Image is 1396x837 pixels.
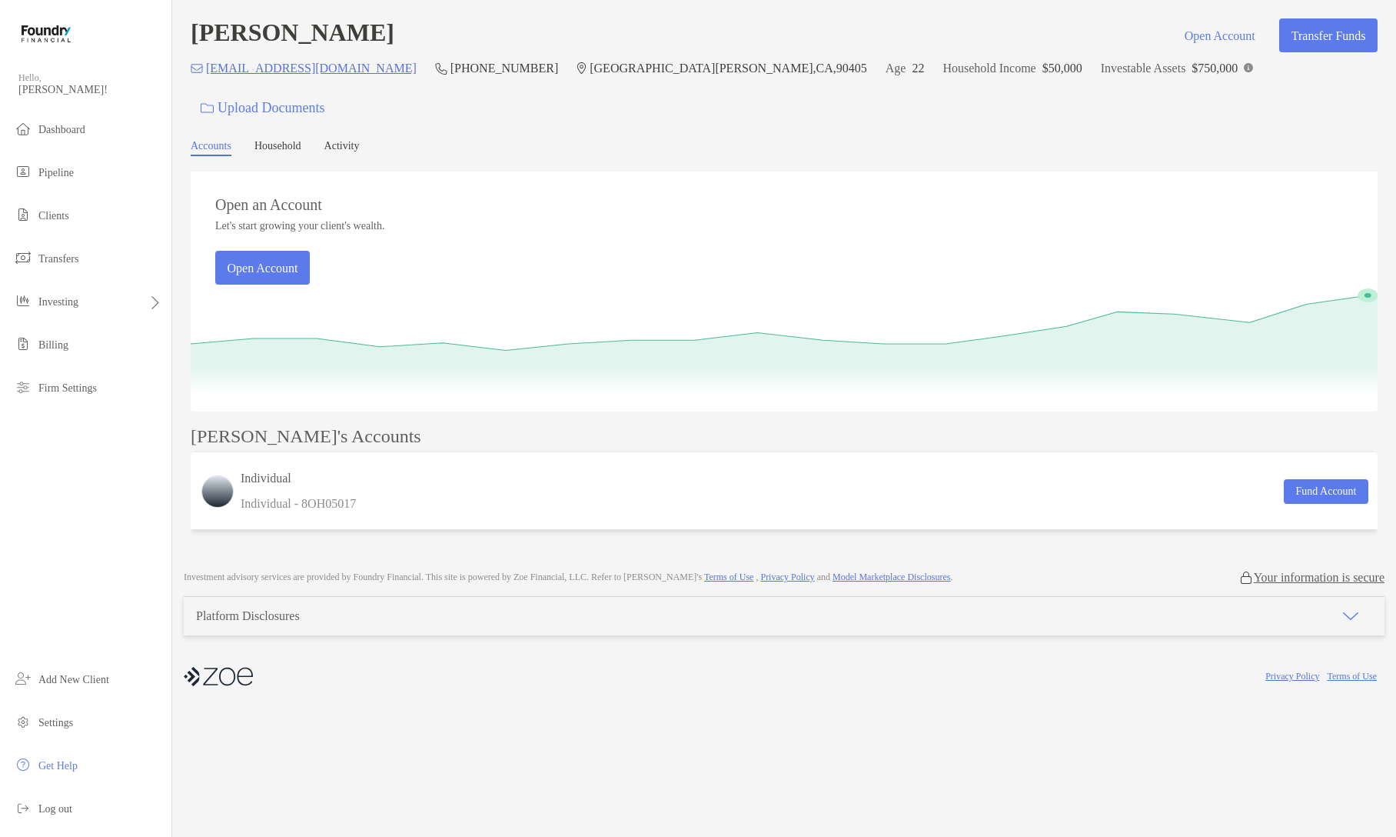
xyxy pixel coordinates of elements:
p: [EMAIL_ADDRESS][DOMAIN_NAME] [206,58,417,78]
span: Clients [38,210,69,222]
img: Phone Icon [435,62,447,75]
img: get-help icon [14,755,32,774]
a: Accounts [191,140,231,156]
img: button icon [201,103,214,114]
img: settings icon [14,712,32,731]
img: investing icon [14,292,32,310]
span: Firm Settings [38,382,97,394]
a: Privacy Policy [760,572,814,582]
img: firm-settings icon [14,378,32,396]
button: Transfer Funds [1279,18,1378,52]
span: Get Help [38,760,78,772]
h4: [PERSON_NAME] [191,18,394,52]
p: [PERSON_NAME]'s Accounts [191,427,421,446]
button: Open Account [215,251,310,285]
h3: Open an Account [215,196,322,214]
p: Individual - 8OH05017 [241,494,356,513]
button: Fund Account [1284,479,1368,504]
img: Info Icon [1244,63,1253,72]
span: [PERSON_NAME]! [18,84,162,96]
span: Billing [38,339,68,351]
p: $750,000 [1192,58,1238,78]
img: Email Icon [191,64,203,73]
p: Age [886,58,906,78]
a: Upload Documents [191,92,334,125]
p: 22 [912,58,924,78]
a: Terms of Use [704,572,753,582]
img: company logo [184,659,253,694]
span: Investing [38,296,78,308]
span: Transfers [38,253,78,265]
p: Your information is secure [1254,570,1384,585]
img: pipeline icon [14,162,32,181]
img: clients icon [14,205,32,224]
img: logout icon [14,799,32,817]
span: Add New Client [38,674,109,685]
p: Household Income [942,58,1035,78]
p: Investment advisory services are provided by Foundry Financial . This site is powered by Zoe Fina... [184,572,952,583]
a: Model Marketplace Disclosures [833,572,950,582]
p: Investable Assets [1101,58,1186,78]
p: [GEOGRAPHIC_DATA][PERSON_NAME] , CA , 90405 [590,58,867,78]
span: Pipeline [38,167,74,178]
span: Log out [38,803,72,815]
a: Activity [324,140,360,156]
p: [PHONE_NUMBER] [450,58,558,78]
p: Let's start growing your client's wealth. [215,220,384,232]
div: Platform Disclosures [196,609,300,623]
a: Privacy Policy [1265,671,1319,682]
span: Dashboard [38,124,85,135]
img: billing icon [14,335,32,353]
img: transfers icon [14,248,32,267]
img: Zoe Logo [18,6,74,62]
button: Open Account [1172,18,1267,52]
img: icon arrow [1341,607,1360,625]
img: logo account [202,476,233,507]
img: add_new_client icon [14,669,32,688]
a: Household [254,140,301,156]
p: $50,000 [1042,58,1082,78]
img: dashboard icon [14,119,32,138]
span: Settings [38,717,73,729]
h3: Individual [241,469,356,488]
a: Terms of Use [1328,671,1377,682]
img: Location Icon [577,62,587,75]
